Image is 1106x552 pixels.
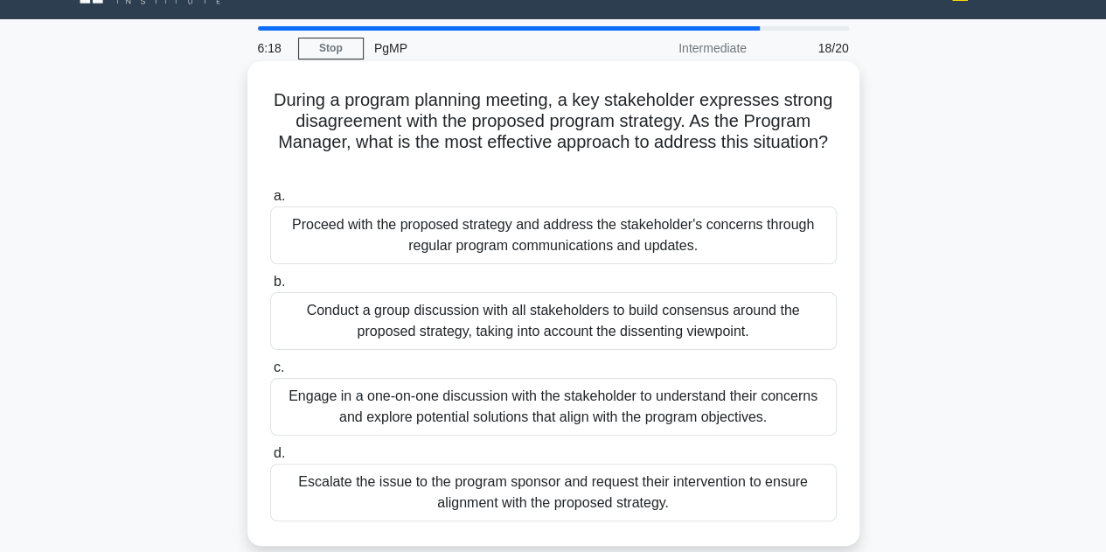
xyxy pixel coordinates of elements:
div: Escalate the issue to the program sponsor and request their intervention to ensure alignment with... [270,464,837,521]
a: Stop [298,38,364,59]
span: c. [274,360,284,374]
h5: During a program planning meeting, a key stakeholder expresses strong disagreement with the propo... [268,89,838,175]
div: Conduct a group discussion with all stakeholders to build consensus around the proposed strategy,... [270,292,837,350]
span: a. [274,188,285,203]
div: 18/20 [757,31,859,66]
div: 6:18 [247,31,298,66]
div: Proceed with the proposed strategy and address the stakeholder's concerns through regular program... [270,206,837,264]
div: Intermediate [604,31,757,66]
span: b. [274,274,285,289]
div: PgMP [364,31,604,66]
span: d. [274,445,285,460]
div: Engage in a one-on-one discussion with the stakeholder to understand their concerns and explore p... [270,378,837,436]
